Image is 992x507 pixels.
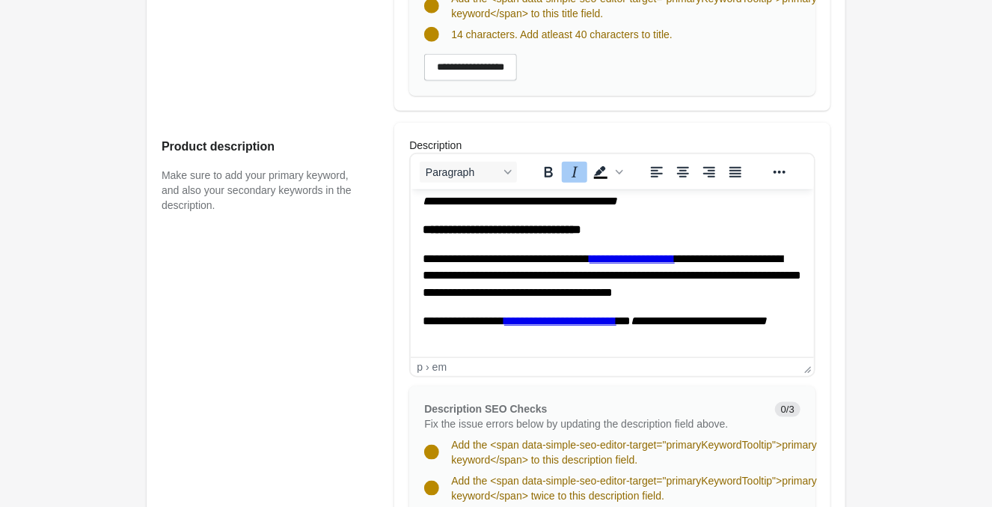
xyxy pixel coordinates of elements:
p: Make sure to add your primary keyword, and also your secondary keywords in the description. [162,168,364,213]
div: Press the Up and Down arrow keys to resize the editor. [798,358,814,376]
button: Align right [696,162,722,183]
p: Fix the issue errors below by updating the description field above. [424,416,763,431]
div: p [417,361,423,373]
button: Align left [644,162,670,183]
button: Align center [670,162,696,183]
iframe: Rich Text Area [411,189,814,357]
span: Description SEO Checks [424,403,547,415]
span: 14 characters. Add atleast 40 characters to title. [451,28,673,40]
div: › [426,361,429,373]
button: Blocks [420,162,517,183]
div: em [432,361,447,373]
button: Italic [562,162,587,183]
span: Add the <span data-simple-seo-editor-target="primaryKeywordTooltip">primary keyword</span> to thi... [451,439,817,466]
span: 0/3 [775,402,800,417]
div: Background color [588,162,625,183]
span: Paragraph [426,166,499,178]
button: Bold [536,162,561,183]
button: Justify [723,162,748,183]
h2: Product description [162,138,364,156]
button: Reveal or hide additional toolbar items [767,162,792,183]
span: Add the <span data-simple-seo-editor-target="primaryKeywordTooltip">primary keyword</span> twice ... [451,475,817,502]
